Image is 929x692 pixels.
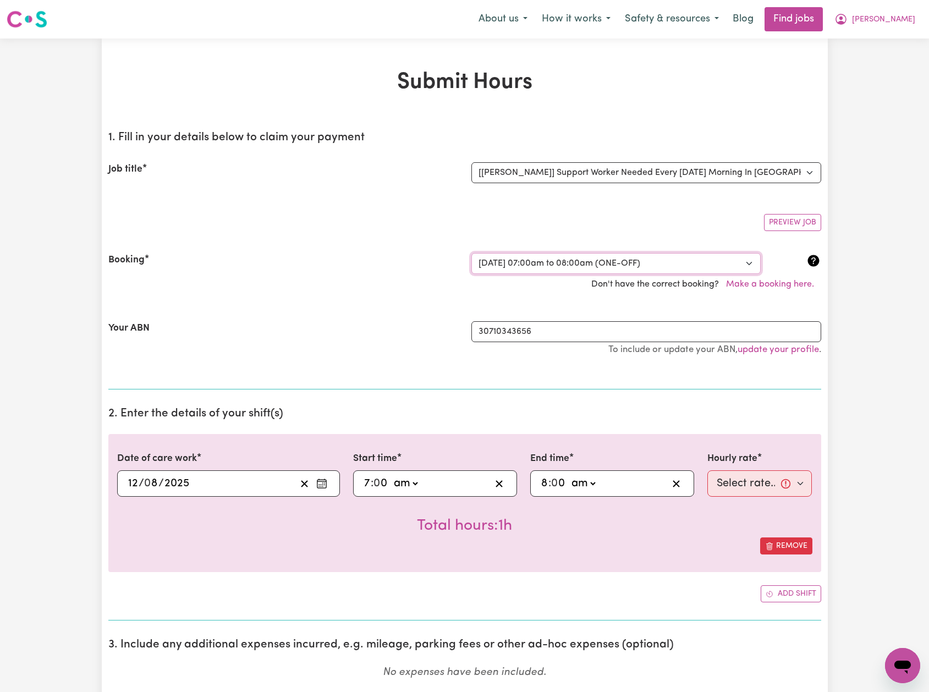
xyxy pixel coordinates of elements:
input: -- [128,475,139,492]
a: Find jobs [765,7,823,31]
label: Start time [353,452,397,466]
span: 0 [551,478,558,489]
img: Careseekers logo [7,9,47,29]
span: Don't have the correct booking? [591,280,821,289]
button: Clear date [296,475,313,492]
span: : [371,477,373,490]
input: -- [145,475,158,492]
a: update your profile [738,345,819,354]
span: / [139,477,144,490]
h2: 1. Fill in your details below to claim your payment [108,131,821,145]
label: Your ABN [108,321,150,336]
iframe: Button to launch messaging window [885,648,920,683]
h2: 3. Include any additional expenses incurred, e.g. mileage, parking fees or other ad-hoc expenses ... [108,638,821,652]
label: Booking [108,253,145,267]
h2: 2. Enter the details of your shift(s) [108,407,821,421]
label: Job title [108,162,142,177]
input: -- [364,475,371,492]
button: Enter the date of care work [313,475,331,492]
small: To include or update your ABN, . [608,345,821,354]
label: Hourly rate [707,452,757,466]
button: Preview Job [764,214,821,231]
a: Careseekers logo [7,7,47,32]
button: About us [471,8,535,31]
span: 0 [144,478,151,489]
input: -- [552,475,566,492]
button: Safety & resources [618,8,726,31]
em: No expenses have been included. [383,667,546,678]
span: [PERSON_NAME] [852,14,915,26]
label: Date of care work [117,452,197,466]
a: Blog [726,7,760,31]
button: Remove this shift [760,537,812,554]
button: Make a booking here. [719,274,821,295]
h1: Submit Hours [108,69,821,96]
span: Total hours worked: 1 hour [417,518,512,534]
input: -- [541,475,548,492]
label: End time [530,452,569,466]
span: / [158,477,164,490]
span: : [548,477,551,490]
button: How it works [535,8,618,31]
button: My Account [827,8,922,31]
input: ---- [164,475,190,492]
input: -- [374,475,388,492]
button: Add another shift [761,585,821,602]
span: 0 [373,478,380,489]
